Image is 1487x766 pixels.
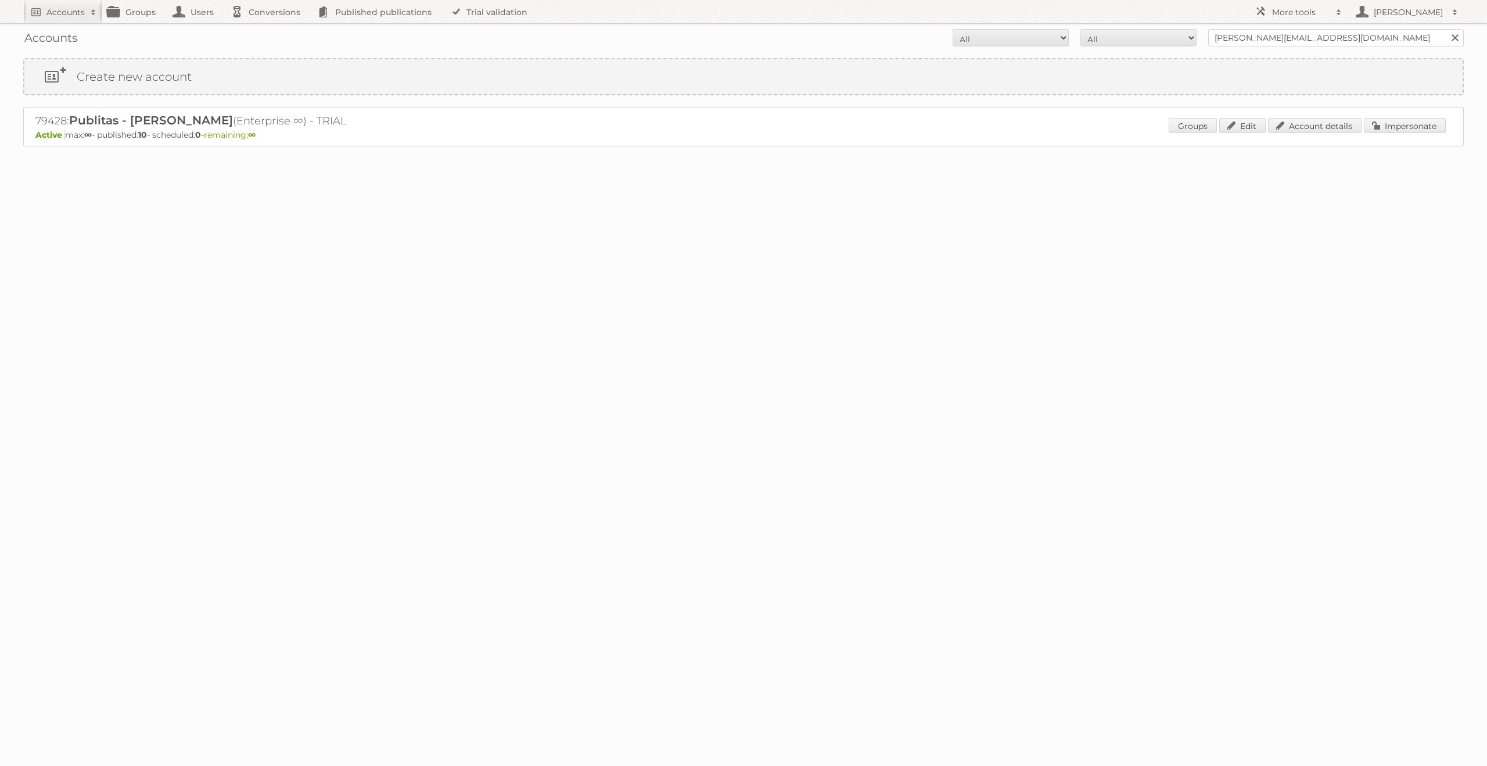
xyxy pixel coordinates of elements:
a: Account details [1268,118,1362,133]
span: Active [35,130,65,140]
strong: 10 [138,130,147,140]
a: Edit [1219,118,1266,133]
p: max: - published: - scheduled: - [35,130,1452,140]
strong: ∞ [248,130,256,140]
span: remaining: [204,130,256,140]
h2: Accounts [46,6,85,18]
h2: More tools [1272,6,1330,18]
strong: ∞ [84,130,92,140]
span: Publitas - [PERSON_NAME] [69,113,233,127]
strong: 0 [195,130,201,140]
a: Create new account [24,59,1463,94]
h2: 79428: (Enterprise ∞) - TRIAL [35,113,442,128]
a: Impersonate [1364,118,1446,133]
h2: [PERSON_NAME] [1371,6,1446,18]
a: Groups [1169,118,1217,133]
